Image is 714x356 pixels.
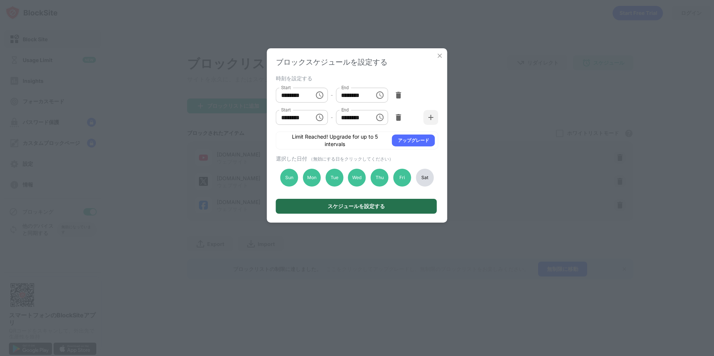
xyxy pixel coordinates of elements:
[341,84,349,91] label: End
[303,169,321,187] div: Mon
[281,107,291,113] label: Start
[348,169,366,187] div: Wed
[372,88,387,103] button: Choose time, selected time is 11:59 PM
[282,133,387,148] div: Limit Reached! Upgrade for up to 5 intervals
[276,75,437,81] div: 時刻を設定する
[341,107,349,113] label: End
[372,110,387,125] button: Choose time, selected time is 3:00 PM
[276,57,438,67] div: ブロックスケジュールを設定する
[276,155,437,162] div: 選択した日付
[393,169,411,187] div: Fri
[398,137,429,144] div: アップグレード
[280,169,298,187] div: Sun
[416,169,434,187] div: Sat
[281,84,291,91] label: Start
[436,52,444,59] img: x-button.svg
[312,110,327,125] button: Choose time, selected time is 12:00 AM
[309,156,393,162] span: （無効にする日をクリックしてください）
[325,169,343,187] div: Tue
[331,113,333,122] div: -
[331,91,333,99] div: -
[328,203,385,209] div: スケジュールを設定する
[371,169,389,187] div: Thu
[312,88,327,103] button: Choose time, selected time is 8:00 PM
